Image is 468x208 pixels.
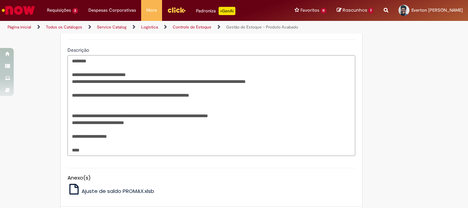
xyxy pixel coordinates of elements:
a: Controle de Estoque [173,24,211,30]
span: Everton [PERSON_NAME] [411,7,463,13]
a: Rascunhos [337,7,373,14]
a: Ajuste de saldo PROMAX.xlsb [67,187,155,195]
span: 2 [72,8,78,14]
a: Logistica [141,24,158,30]
div: Padroniza [196,7,235,15]
h5: Anexo(s) [67,175,355,181]
a: Gestão de Estoque – Produto Acabado [226,24,298,30]
img: ServiceNow [1,3,36,17]
span: Descrição [67,47,90,53]
textarea: Descrição [67,55,355,156]
img: click_logo_yellow_360x200.png [167,5,186,15]
span: Rascunhos [343,7,367,13]
ul: Trilhas de página [5,21,307,34]
a: Página inicial [8,24,31,30]
span: 1 [368,8,373,14]
span: Ajuste de saldo PROMAX.xlsb [82,187,154,195]
span: Favoritos [300,7,319,14]
p: +GenAi [219,7,235,15]
span: Despesas Corporativas [88,7,136,14]
span: Requisições [47,7,71,14]
a: Todos os Catálogos [46,24,82,30]
span: More [146,7,157,14]
a: Service Catalog [97,24,126,30]
span: 11 [321,8,327,14]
